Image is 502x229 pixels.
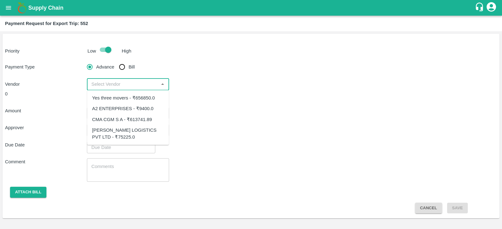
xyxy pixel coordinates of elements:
[158,80,167,88] button: Close
[475,2,486,13] div: customer-support
[5,124,87,131] p: Approver
[28,3,475,12] a: Supply Chain
[92,116,152,123] div: CMA CGM S A - ₹613741.89
[486,1,497,14] div: account of current user
[415,203,442,214] button: Cancel
[5,48,85,54] p: Priority
[92,94,155,101] div: Yes three movers - ₹656850.0
[1,1,16,15] button: open drawer
[88,48,96,54] p: Low
[87,141,151,153] input: Choose date
[10,187,46,198] button: Attach bill
[5,21,88,26] b: Payment Request for Export Trip: 552
[5,158,87,165] p: Comment
[92,127,164,141] div: [PERSON_NAME] LOGISTICS PVT LTD - ₹75225.0
[5,90,333,97] div: 0
[5,81,87,88] p: Vendor
[5,107,87,114] p: Amount
[122,48,131,54] p: High
[129,64,135,70] span: Bill
[96,64,115,70] span: Advance
[89,80,157,88] input: Select Vendor
[28,5,63,11] b: Supply Chain
[92,105,154,112] div: A2 ENTERPRISES - ₹9400.0
[5,141,87,148] p: Due Date
[5,64,87,70] p: Payment Type
[16,2,28,14] img: logo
